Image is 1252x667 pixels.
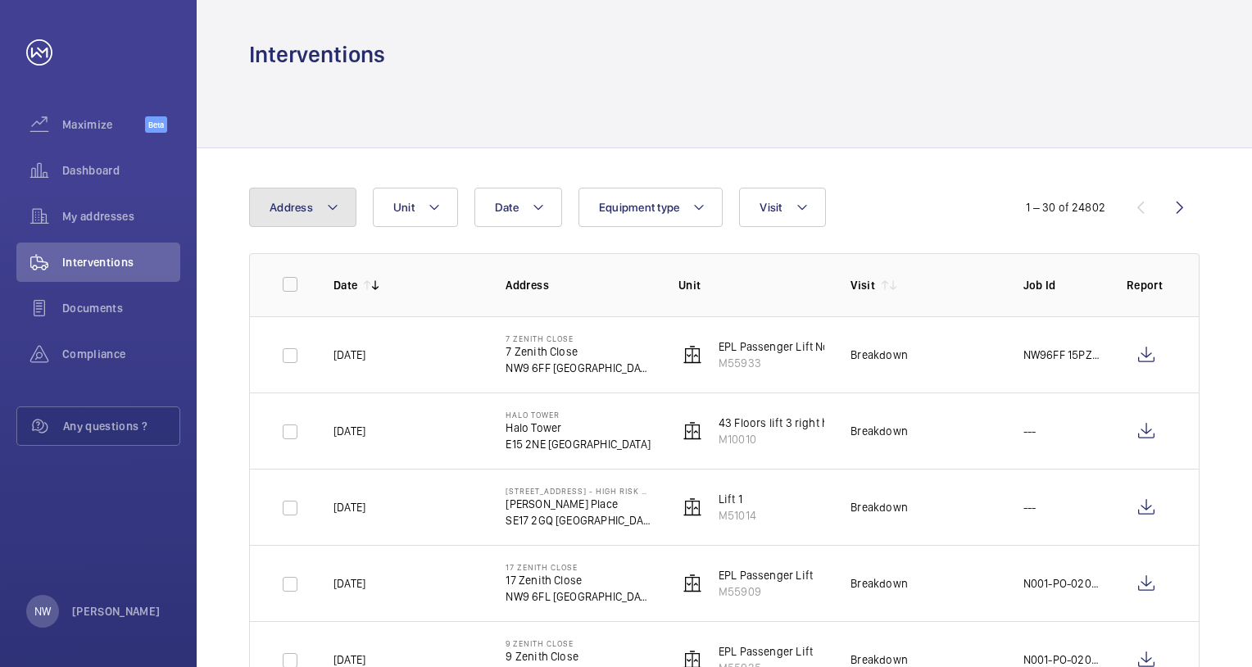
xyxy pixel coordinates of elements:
[506,410,651,420] p: Halo Tower
[760,201,782,214] span: Visit
[506,486,651,496] p: [STREET_ADDRESS] - High Risk Building
[393,201,415,214] span: Unit
[719,567,813,583] p: EPL Passenger Lift
[506,436,651,452] p: E15 2NE [GEOGRAPHIC_DATA]
[1026,199,1105,216] div: 1 – 30 of 24802
[333,347,365,363] p: [DATE]
[506,420,651,436] p: Halo Tower
[1023,277,1100,293] p: Job Id
[506,572,651,588] p: 17 Zenith Close
[506,562,651,572] p: 17 Zenith Close
[506,588,651,605] p: NW9 6FL [GEOGRAPHIC_DATA]
[145,116,167,133] span: Beta
[249,188,356,227] button: Address
[333,277,357,293] p: Date
[495,201,519,214] span: Date
[1127,277,1166,293] p: Report
[683,574,702,593] img: elevator.svg
[719,643,813,660] p: EPL Passenger Lift
[851,575,908,592] div: Breakdown
[1023,575,1100,592] p: N001-PO-0204496
[63,418,179,434] span: Any questions ?
[719,338,837,355] p: EPL Passenger Lift No 1
[719,415,848,431] p: 43 Floors lift 3 right hand
[333,499,365,515] p: [DATE]
[249,39,385,70] h1: Interventions
[719,507,756,524] p: M51014
[506,496,651,512] p: [PERSON_NAME] Place
[72,603,161,619] p: [PERSON_NAME]
[719,491,756,507] p: Lift 1
[683,421,702,441] img: elevator.svg
[851,499,908,515] div: Breakdown
[1023,423,1037,439] p: ---
[719,431,848,447] p: M10010
[333,575,365,592] p: [DATE]
[851,347,908,363] div: Breakdown
[506,512,651,529] p: SE17 2GQ [GEOGRAPHIC_DATA]
[678,277,824,293] p: Unit
[683,345,702,365] img: elevator.svg
[719,355,837,371] p: M55933
[373,188,458,227] button: Unit
[474,188,562,227] button: Date
[62,300,180,316] span: Documents
[333,423,365,439] p: [DATE]
[739,188,825,227] button: Visit
[683,497,702,517] img: elevator.svg
[1023,347,1100,363] p: NW96FF 15PZFP8/HB
[506,360,651,376] p: NW9 6FF [GEOGRAPHIC_DATA]
[62,254,180,270] span: Interventions
[62,116,145,133] span: Maximize
[851,277,875,293] p: Visit
[270,201,313,214] span: Address
[599,201,680,214] span: Equipment type
[506,648,602,665] p: 9 Zenith Close
[62,208,180,225] span: My addresses
[34,603,51,619] p: NW
[506,333,651,343] p: 7 Zenith Close
[506,277,651,293] p: Address
[506,343,651,360] p: 7 Zenith Close
[506,638,602,648] p: 9 Zenith Close
[578,188,724,227] button: Equipment type
[851,423,908,439] div: Breakdown
[719,583,813,600] p: M55909
[62,162,180,179] span: Dashboard
[1023,499,1037,515] p: ---
[62,346,180,362] span: Compliance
